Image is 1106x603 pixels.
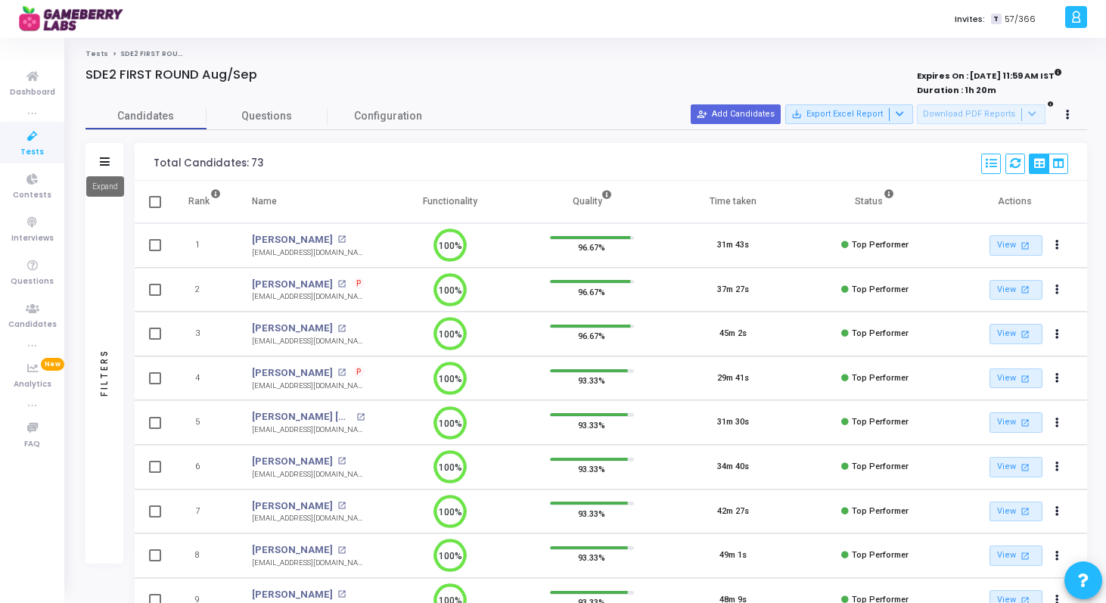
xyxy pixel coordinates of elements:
div: 42m 27s [717,505,749,518]
div: 29m 41s [717,372,749,385]
div: [EMAIL_ADDRESS][DOMAIN_NAME] [252,513,365,524]
button: Actions [1047,412,1068,434]
div: 31m 30s [717,416,749,429]
span: 96.67% [578,328,605,343]
a: View [989,324,1042,344]
a: [PERSON_NAME] [252,454,333,469]
th: Rank [172,181,237,223]
mat-icon: person_add_alt [697,109,707,120]
a: [PERSON_NAME] [252,232,333,247]
span: 93.33% [578,462,605,477]
div: Name [252,193,277,210]
a: View [989,412,1042,433]
span: Questions [207,108,328,124]
a: [PERSON_NAME] [252,277,333,292]
div: [EMAIL_ADDRESS][DOMAIN_NAME] [252,381,365,392]
span: 93.33% [578,505,605,521]
button: Actions [1047,368,1068,389]
span: Top Performer [852,462,909,471]
div: [EMAIL_ADDRESS][DOMAIN_NAME] [252,336,365,347]
span: 96.67% [578,284,605,299]
span: Top Performer [852,373,909,383]
a: [PERSON_NAME] [252,321,333,336]
span: New [41,358,64,371]
span: Top Performer [852,506,909,516]
div: Time taken [710,193,756,210]
span: Contests [13,189,51,202]
div: 34m 40s [717,461,749,474]
mat-icon: open_in_new [337,325,346,333]
button: Add Candidates [691,104,781,124]
div: [EMAIL_ADDRESS][DOMAIN_NAME] [252,291,365,303]
button: Download PDF Reports [917,104,1045,124]
mat-icon: save_alt [791,109,802,120]
strong: Expires On : [DATE] 11:59 AM IST [917,66,1062,82]
a: View [989,368,1042,389]
span: 93.33% [578,373,605,388]
span: Configuration [354,108,422,124]
nav: breadcrumb [85,49,1087,59]
a: View [989,235,1042,256]
mat-icon: open_in_new [1018,239,1031,252]
td: 3 [172,312,237,356]
span: Top Performer [852,240,909,250]
div: 49m 1s [719,549,747,562]
td: 1 [172,223,237,268]
a: View [989,457,1042,477]
span: 93.33% [578,550,605,565]
label: Invites: [955,13,985,26]
button: Actions [1047,457,1068,478]
span: 57/366 [1005,13,1036,26]
mat-icon: open_in_new [337,546,346,555]
th: Quality [521,181,663,223]
td: 4 [172,356,237,401]
button: Actions [1047,545,1068,567]
mat-icon: open_in_new [337,590,346,598]
span: Interviews [11,232,54,245]
td: 2 [172,268,237,312]
span: P [356,278,362,290]
button: Actions [1047,324,1068,345]
div: 31m 43s [717,239,749,252]
div: Filters [98,289,111,455]
mat-icon: open_in_new [1018,283,1031,296]
a: [PERSON_NAME] [252,499,333,514]
mat-icon: open_in_new [337,457,346,465]
mat-icon: open_in_new [1018,505,1031,518]
td: 6 [172,445,237,490]
div: 45m 2s [719,328,747,340]
span: Top Performer [852,328,909,338]
span: Top Performer [852,284,909,294]
mat-icon: open_in_new [1018,461,1031,474]
mat-icon: open_in_new [1018,549,1031,562]
span: Questions [11,275,54,288]
th: Status [804,181,946,223]
div: [EMAIL_ADDRESS][DOMAIN_NAME] [252,424,365,436]
a: View [989,545,1042,566]
span: T [991,14,1001,25]
td: 8 [172,533,237,578]
span: Top Performer [852,417,909,427]
span: Top Performer [852,550,909,560]
div: [EMAIL_ADDRESS][DOMAIN_NAME] [252,558,365,569]
span: Dashboard [10,86,55,99]
a: [PERSON_NAME] [252,365,333,381]
button: Export Excel Report [785,104,913,124]
strong: Duration : 1h 20m [917,84,996,96]
a: [PERSON_NAME] [252,587,333,602]
a: View [989,502,1042,522]
img: logo [19,4,132,34]
button: Actions [1047,501,1068,522]
button: Actions [1047,235,1068,256]
a: Tests [85,49,108,58]
mat-icon: open_in_new [1018,416,1031,429]
span: P [356,366,362,378]
span: Candidates [85,108,207,124]
mat-icon: open_in_new [337,235,346,244]
span: Tests [20,146,44,159]
span: 96.67% [578,240,605,255]
span: Candidates [8,319,57,331]
span: Analytics [14,378,51,391]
